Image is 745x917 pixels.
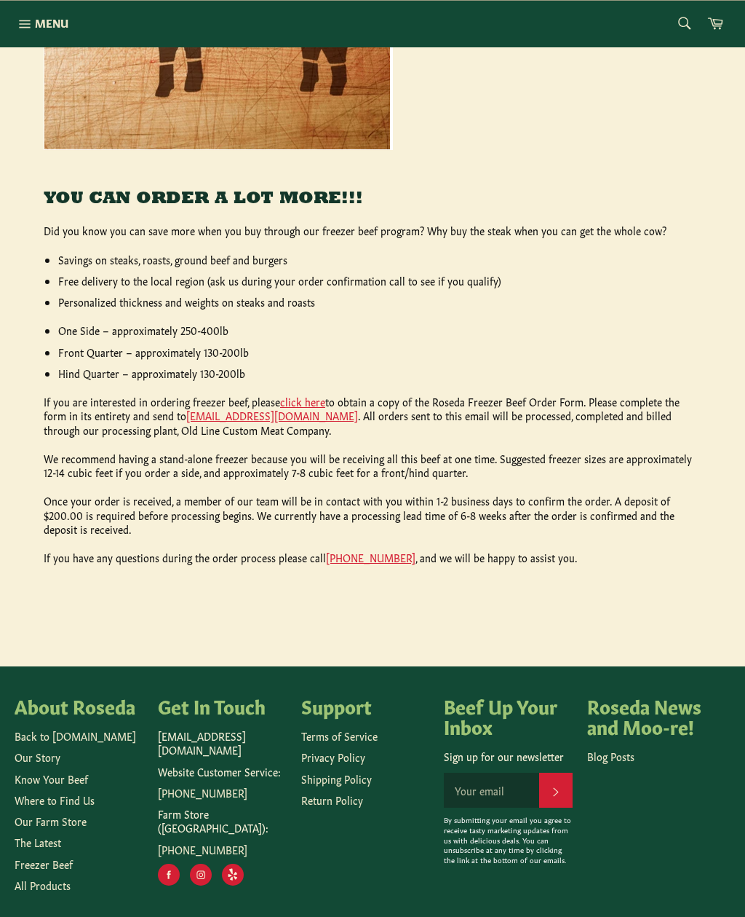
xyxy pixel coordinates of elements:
p: Did you know you can save more when you buy through our freezer beef program? Why buy the steak w... [44,224,701,237]
li: Savings on steaks, roasts, ground beef and burgers [58,253,701,267]
a: Our Farm Store [15,814,87,828]
li: One Side – approximately 250-400lb [58,323,701,337]
a: Return Policy [301,792,363,807]
span: Menu [35,15,68,31]
p: We recommend having a stand-alone freezer because you will be receiving all this beef at one time... [44,452,701,480]
h4: Roseda News and Moo-re! [587,696,716,736]
h4: About Roseda [15,696,143,716]
a: Blog Posts [587,749,634,763]
a: [PHONE_NUMBER] [158,842,247,857]
p: If you have any questions during the order process please call , and we will be happy to assist you. [44,551,701,564]
li: Hind Quarter – approximately 130-200lb [58,366,701,380]
p: Farm Store ([GEOGRAPHIC_DATA]): [158,807,287,835]
h4: Get In Touch [158,696,287,716]
a: Our Story [15,749,60,764]
a: Privacy Policy [301,749,365,764]
a: Know Your Beef [15,771,88,786]
input: Your email [444,773,539,808]
h4: Support [301,696,430,716]
h4: Beef Up Your Inbox [444,696,573,736]
a: click here [280,394,325,409]
a: Where to Find Us [15,792,95,807]
a: Back to [DOMAIN_NAME] [15,728,136,743]
p: By submitting your email you agree to receive tasty marketing updates from us with delicious deal... [444,815,573,865]
li: Personalized thickness and weights on steaks and roasts [58,295,701,309]
p: [EMAIL_ADDRESS][DOMAIN_NAME] [158,729,287,757]
h3: YOU CAN ORDER A LOT MORE!!! [44,187,701,211]
li: Front Quarter – approximately 130-200lb [58,345,701,359]
a: [PHONE_NUMBER] [158,785,247,800]
a: All Products [15,878,71,892]
a: Shipping Policy [301,771,372,786]
a: [PHONE_NUMBER] [326,550,415,564]
p: Sign up for our newsletter [444,749,573,763]
a: The Latest [15,835,61,849]
a: Terms of Service [301,728,378,743]
li: Free delivery to the local region (ask us during your order confirmation call to see if you qualify) [58,274,701,288]
p: Once your order is received, a member of our team will be in contact with you within 1-2 business... [44,494,701,536]
a: [EMAIL_ADDRESS][DOMAIN_NAME] [186,408,358,422]
p: If you are interested in ordering freezer beef, please to obtain a copy of the Roseda Freezer Bee... [44,395,701,437]
p: Website Customer Service: [158,765,287,779]
a: Freezer Beef [15,857,73,871]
